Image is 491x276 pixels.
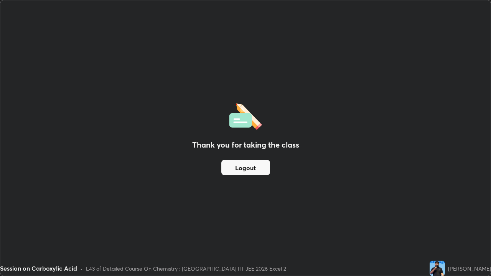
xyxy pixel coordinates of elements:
div: [PERSON_NAME] [448,264,491,273]
img: offlineFeedback.1438e8b3.svg [229,101,262,130]
h2: Thank you for taking the class [192,139,299,151]
img: 923bd58323b842618b613ca619627065.jpg [430,261,445,276]
div: • [80,264,83,273]
div: L43 of Detailed Course On Chemistry : [GEOGRAPHIC_DATA] IIT JEE 2026 Excel 2 [86,264,286,273]
button: Logout [221,160,270,175]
